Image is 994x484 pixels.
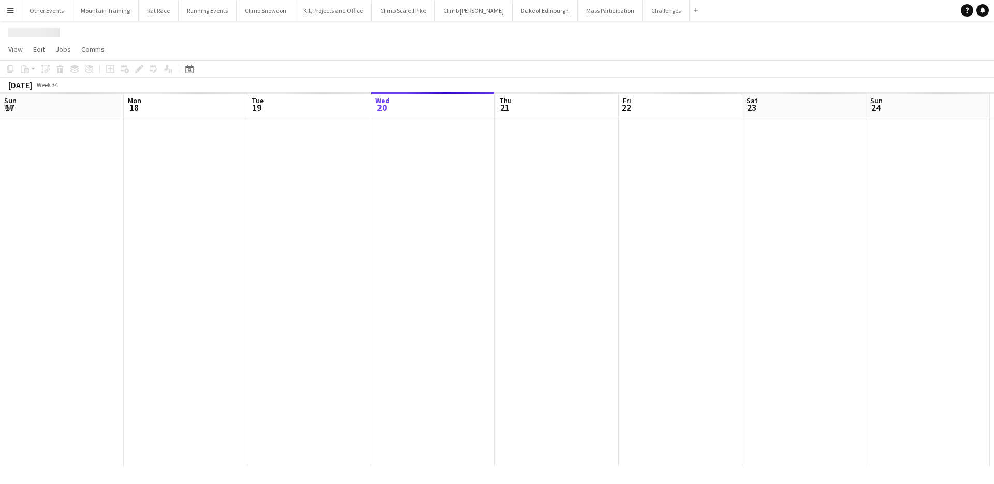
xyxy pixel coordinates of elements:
span: View [8,45,23,54]
button: Climb Snowdon [237,1,295,21]
button: Duke of Edinburgh [513,1,578,21]
span: Week 34 [34,81,60,89]
a: View [4,42,27,56]
span: Jobs [55,45,71,54]
a: Comms [77,42,109,56]
span: 23 [745,102,758,113]
span: Comms [81,45,105,54]
span: Sun [4,96,17,105]
span: 20 [374,102,390,113]
span: Fri [623,96,631,105]
button: Kit, Projects and Office [295,1,372,21]
span: 19 [250,102,264,113]
span: 21 [498,102,512,113]
button: Mass Participation [578,1,643,21]
span: 24 [869,102,883,113]
a: Edit [29,42,49,56]
button: Other Events [21,1,72,21]
span: Wed [375,96,390,105]
button: Mountain Training [72,1,139,21]
button: Challenges [643,1,690,21]
span: 17 [3,102,17,113]
span: 18 [126,102,141,113]
span: Sat [747,96,758,105]
button: Climb [PERSON_NAME] [435,1,513,21]
button: Running Events [179,1,237,21]
span: 22 [621,102,631,113]
span: Mon [128,96,141,105]
div: [DATE] [8,80,32,90]
span: Edit [33,45,45,54]
span: Thu [499,96,512,105]
span: Tue [252,96,264,105]
button: Climb Scafell Pike [372,1,435,21]
span: Sun [870,96,883,105]
button: Rat Race [139,1,179,21]
a: Jobs [51,42,75,56]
